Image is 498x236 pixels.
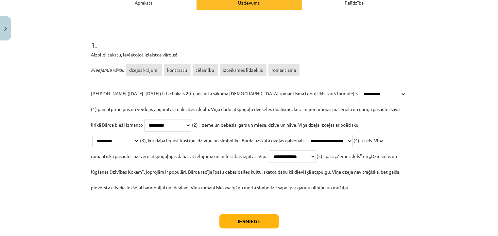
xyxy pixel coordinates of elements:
[220,64,266,76] span: izteiksmes līdzeklis
[192,122,359,128] span: (2) – zeme un debesis, gars un miesa, dzīve un nāve. Viņa dzeja izceļas ar poētisku
[219,214,279,228] button: Iesniegt
[91,153,401,190] span: (5), īpaši „Zemes dēls” un „Dziesmas un lūgšanas Dzīvības Kokam”, joprojām ir populāri. Bārda rad...
[91,67,124,73] span: Pieejamie vārdi:
[91,51,407,58] p: Aizpildi tekstu, ievietojot izlaistos vārdus!
[140,137,305,143] span: (3), kur daba iegūst kustību, dzīvību un simboliku. Bārda uzskatā dzejas galvenais
[193,64,218,76] span: tēlainību
[91,106,400,128] span: (1) pamatprincipus un veidojis apgarotas realitātes ideālu. Viņa darbi atspoguļo dvēseles duālism...
[268,64,300,76] span: romantisma
[4,27,7,31] img: icon-close-lesson-0947bae3869378f0d4975bcd49f059093ad1ed9edebbc8119c70593378902aed.svg
[91,90,358,96] span: [PERSON_NAME] ([DATE]–[DATE]) ir izcilākais 20. gadsimta sākuma [DEMOGRAPHIC_DATA] romantisma teo...
[164,64,191,76] span: kontrastu
[126,64,162,76] span: dzejas krājumi
[91,29,407,49] h1: 1 .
